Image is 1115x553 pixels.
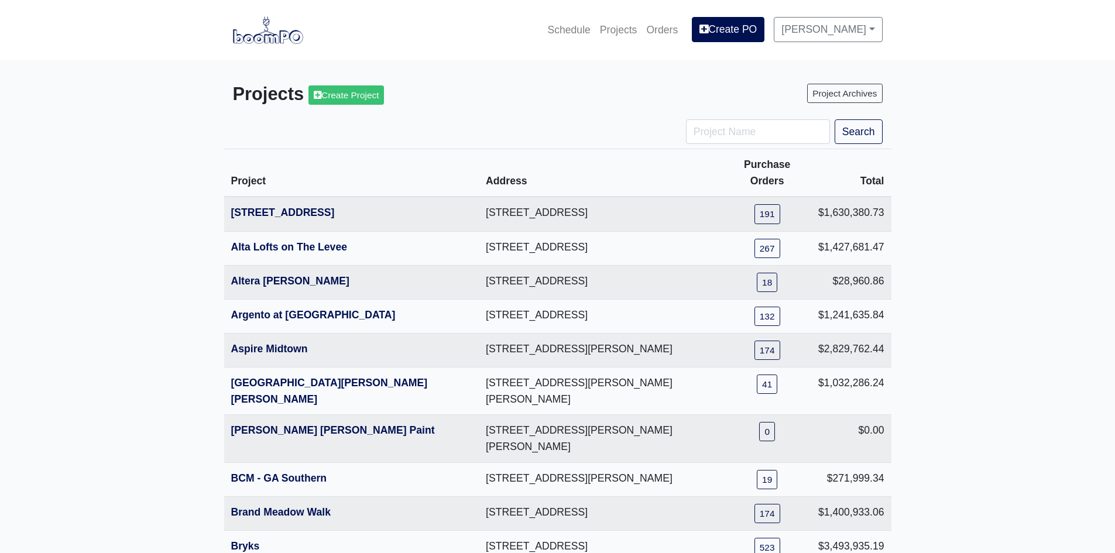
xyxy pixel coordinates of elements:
a: 132 [754,307,780,326]
a: Aspire Midtown [231,343,308,355]
td: $1,630,380.73 [811,197,891,231]
td: $1,400,933.06 [811,496,891,530]
a: 18 [757,273,777,292]
h3: Projects [233,84,549,105]
td: $0.00 [811,415,891,462]
th: Address [479,149,723,197]
td: [STREET_ADDRESS][PERSON_NAME] [479,333,723,367]
th: Purchase Orders [723,149,811,197]
a: [PERSON_NAME] [774,17,882,42]
th: Project [224,149,479,197]
a: BCM - GA Southern [231,472,327,484]
a: 174 [754,341,780,360]
a: 19 [757,470,777,489]
a: Brand Meadow Walk [231,506,331,518]
a: [PERSON_NAME] [PERSON_NAME] Paint [231,424,435,436]
a: Bryks [231,540,260,552]
td: [STREET_ADDRESS][PERSON_NAME] [479,462,723,496]
a: 0 [759,422,775,441]
a: Schedule [543,17,595,43]
a: Argento at [GEOGRAPHIC_DATA] [231,309,396,321]
td: [STREET_ADDRESS] [479,496,723,530]
a: 191 [754,204,780,224]
a: Alta Lofts on The Levee [231,241,347,253]
img: boomPO [233,16,303,43]
td: [STREET_ADDRESS] [479,231,723,265]
td: $28,960.86 [811,265,891,299]
a: Project Archives [807,84,882,103]
td: [STREET_ADDRESS] [479,265,723,299]
td: [STREET_ADDRESS][PERSON_NAME][PERSON_NAME] [479,415,723,462]
button: Search [835,119,883,144]
td: $2,829,762.44 [811,333,891,367]
td: [STREET_ADDRESS][PERSON_NAME][PERSON_NAME] [479,367,723,415]
a: 267 [754,239,780,258]
a: Create Project [308,85,384,105]
td: $1,032,286.24 [811,367,891,415]
td: [STREET_ADDRESS] [479,197,723,231]
a: [STREET_ADDRESS] [231,207,335,218]
a: Altera [PERSON_NAME] [231,275,349,287]
a: 41 [757,375,777,394]
td: [STREET_ADDRESS] [479,299,723,333]
th: Total [811,149,891,197]
input: Project Name [686,119,830,144]
a: 174 [754,504,780,523]
td: $271,999.34 [811,462,891,496]
a: Create PO [692,17,764,42]
td: $1,241,635.84 [811,299,891,333]
td: $1,427,681.47 [811,231,891,265]
a: [GEOGRAPHIC_DATA][PERSON_NAME][PERSON_NAME] [231,377,428,405]
a: Orders [641,17,682,43]
a: Projects [595,17,642,43]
